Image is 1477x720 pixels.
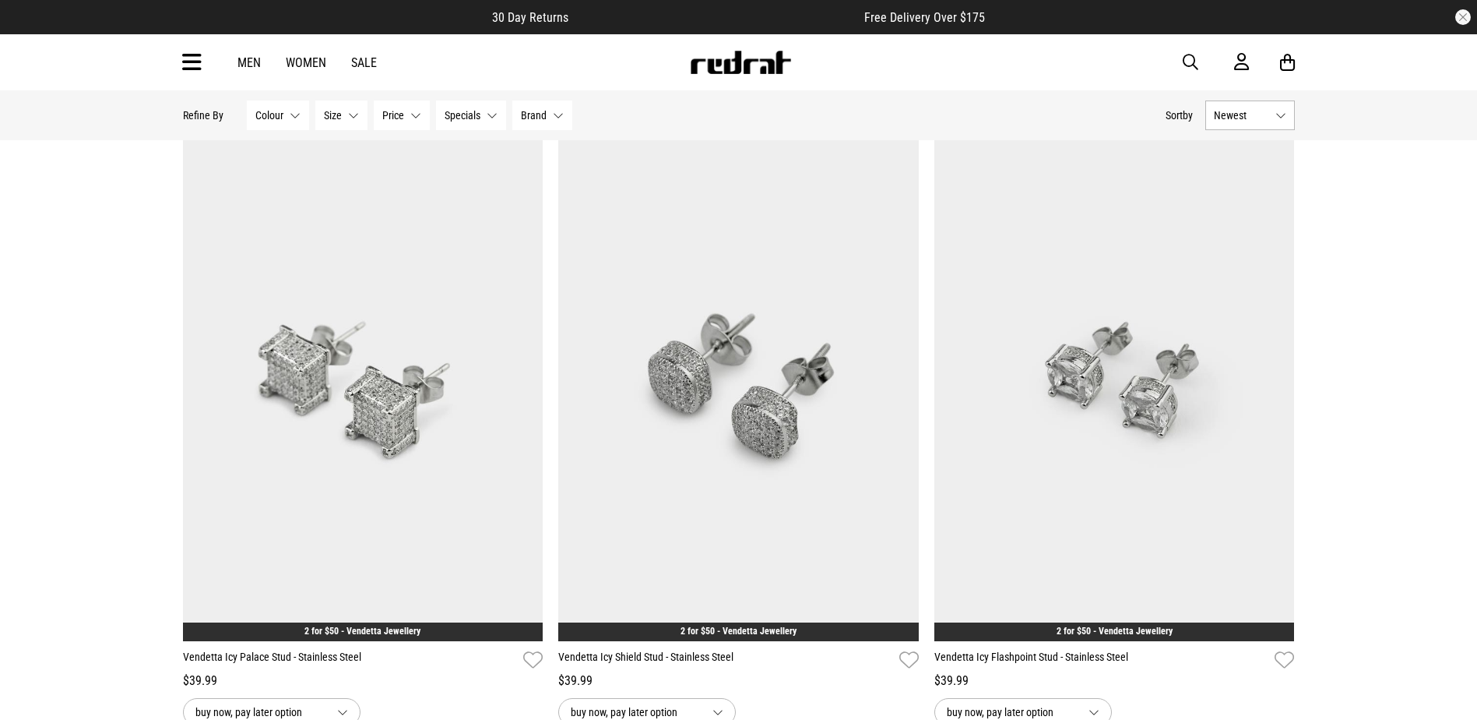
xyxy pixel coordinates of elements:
button: Brand [512,101,572,130]
img: Vendetta Icy Shield Stud - Stainless Steel in Silver [558,136,919,641]
span: Size [324,109,342,122]
a: Sale [351,55,377,70]
span: Colour [255,109,283,122]
span: Free Delivery Over $175 [864,10,985,25]
a: Men [237,55,261,70]
button: Colour [247,101,309,130]
span: Specials [445,109,480,122]
a: 2 for $50 - Vendetta Jewellery [304,626,420,637]
span: Brand [521,109,547,122]
a: Vendetta Icy Shield Stud - Stainless Steel [558,649,893,672]
p: Refine By [183,109,223,122]
a: Vendetta Icy Palace Stud - Stainless Steel [183,649,518,672]
button: Specials [436,101,506,130]
div: $39.99 [934,672,1295,690]
button: Price [374,101,430,130]
img: Vendetta Icy Palace Stud - Stainless Steel in Silver [183,136,543,641]
span: Price [382,109,404,122]
a: Women [286,55,326,70]
img: Redrat logo [689,51,792,74]
button: Open LiveChat chat widget [12,6,59,53]
a: 2 for $50 - Vendetta Jewellery [680,626,797,637]
span: by [1183,109,1193,122]
button: Size [315,101,367,130]
a: 2 for $50 - Vendetta Jewellery [1057,626,1173,637]
button: Sortby [1166,106,1193,125]
span: 30 Day Returns [492,10,568,25]
img: Vendetta Icy Flashpoint Stud - Stainless Steel in Silver [934,136,1295,641]
iframe: Customer reviews powered by Trustpilot [600,9,833,25]
span: Newest [1214,109,1269,122]
a: Vendetta Icy Flashpoint Stud - Stainless Steel [934,649,1269,672]
button: Newest [1205,101,1295,130]
div: $39.99 [558,672,919,690]
div: $39.99 [183,672,543,690]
